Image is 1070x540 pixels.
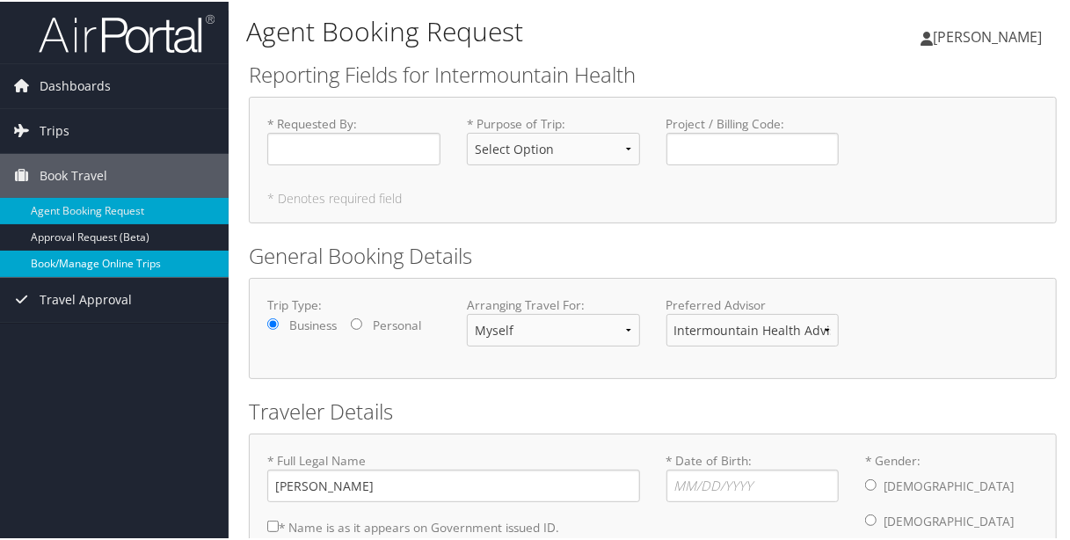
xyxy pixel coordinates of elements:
[865,450,1038,538] label: * Gender:
[467,295,640,312] label: Arranging Travel For:
[267,131,440,164] input: * Requested By:
[865,513,877,524] input: * Gender:[DEMOGRAPHIC_DATA][DEMOGRAPHIC_DATA]
[249,58,1057,88] h2: Reporting Fields for Intermountain Health
[40,276,132,320] span: Travel Approval
[267,295,440,312] label: Trip Type:
[40,62,111,106] span: Dashboards
[39,11,215,53] img: airportal-logo.png
[267,519,279,530] input: * Name is as it appears on Government issued ID.
[267,191,1038,203] h5: * Denotes required field
[933,26,1042,45] span: [PERSON_NAME]
[467,131,640,164] select: * Purpose of Trip:
[40,107,69,151] span: Trips
[884,468,1014,501] label: [DEMOGRAPHIC_DATA]
[40,152,107,196] span: Book Travel
[884,503,1014,536] label: [DEMOGRAPHIC_DATA]
[267,450,640,500] label: * Full Legal Name
[246,11,789,48] h1: Agent Booking Request
[249,239,1057,269] h2: General Booking Details
[267,468,640,500] input: * Full Legal Name
[666,113,840,164] label: Project / Billing Code :
[249,395,1057,425] h2: Traveler Details
[666,450,840,500] label: * Date of Birth:
[666,468,840,500] input: * Date of Birth:
[289,315,337,332] label: Business
[865,478,877,489] input: * Gender:[DEMOGRAPHIC_DATA][DEMOGRAPHIC_DATA]
[267,113,440,164] label: * Requested By :
[467,113,640,178] label: * Purpose of Trip :
[921,9,1059,62] a: [PERSON_NAME]
[666,131,840,164] input: Project / Billing Code:
[373,315,421,332] label: Personal
[666,295,840,312] label: Preferred Advisor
